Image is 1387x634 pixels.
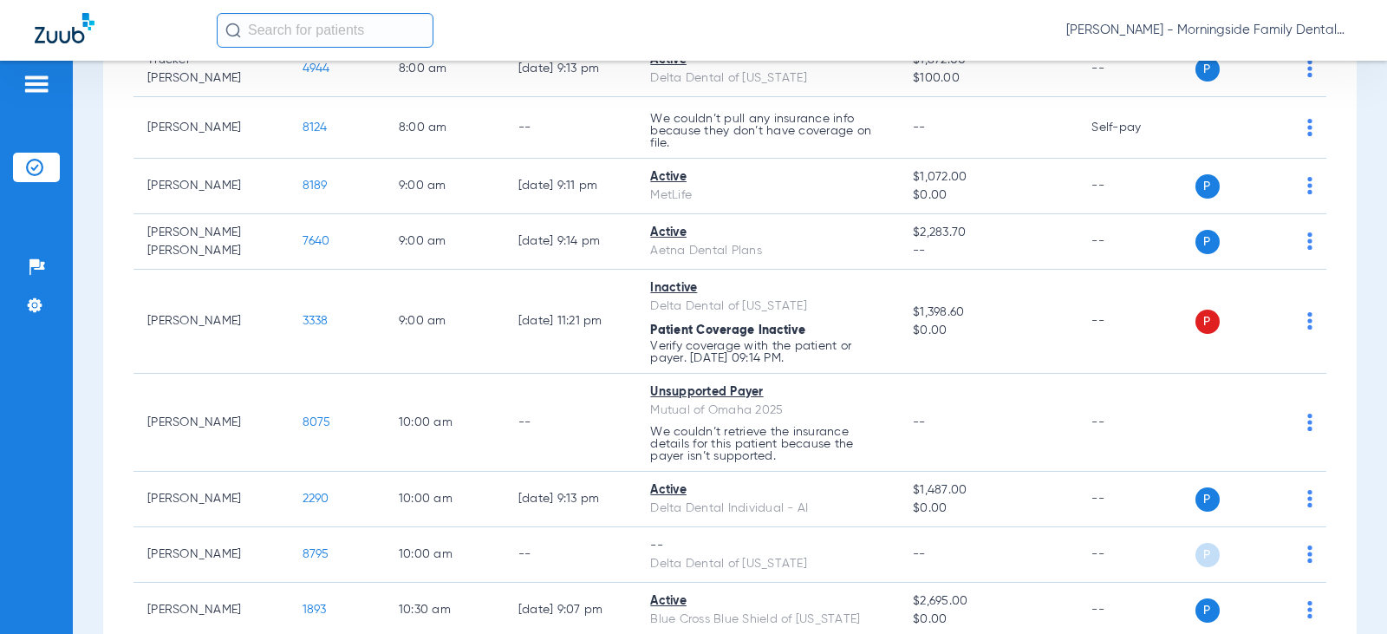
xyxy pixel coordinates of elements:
img: group-dot-blue.svg [1307,177,1312,194]
span: -- [913,416,926,428]
td: [PERSON_NAME] [PERSON_NAME] [133,214,289,270]
div: Active [650,592,885,611]
img: group-dot-blue.svg [1307,312,1312,330]
span: $100.00 [913,69,1064,88]
span: 8189 [303,180,328,192]
td: 10:00 AM [385,527,505,583]
span: 8795 [303,548,329,560]
div: Active [650,168,885,186]
span: 2290 [303,493,329,505]
td: -- [1078,270,1195,374]
td: [PERSON_NAME] [133,472,289,527]
span: P [1195,543,1220,567]
td: -- [1078,214,1195,270]
p: We couldn’t retrieve the insurance details for this patient because the payer isn’t supported. [650,426,885,462]
td: 9:00 AM [385,270,505,374]
td: 9:00 AM [385,159,505,214]
span: P [1195,57,1220,82]
img: group-dot-blue.svg [1307,232,1312,250]
div: Delta Dental of [US_STATE] [650,69,885,88]
td: Self-pay [1078,97,1195,159]
div: Inactive [650,279,885,297]
div: Delta Dental Individual - AI [650,500,885,518]
span: P [1195,174,1220,199]
span: -- [913,548,926,560]
span: $2,695.00 [913,592,1064,611]
td: [DATE] 9:11 PM [505,159,637,214]
td: 8:00 AM [385,97,505,159]
span: $0.00 [913,322,1064,340]
td: [PERSON_NAME] [133,159,289,214]
img: Zuub Logo [35,13,94,43]
span: $0.00 [913,500,1064,518]
div: -- [650,537,885,555]
div: MetLife [650,186,885,205]
div: Unsupported Payer [650,383,885,402]
td: -- [1078,472,1195,527]
td: -- [1078,374,1195,472]
span: P [1195,487,1220,512]
span: 1893 [303,604,327,616]
td: 10:00 AM [385,472,505,527]
td: -- [505,374,637,472]
span: $1,072.00 [913,168,1064,186]
img: Search Icon [225,23,241,38]
span: $1,487.00 [913,481,1064,500]
span: 8075 [303,416,331,428]
td: [PERSON_NAME] [133,270,289,374]
td: [PERSON_NAME] [133,97,289,159]
img: group-dot-blue.svg [1307,119,1312,136]
div: Aetna Dental Plans [650,242,885,260]
span: P [1195,230,1220,254]
input: Search for patients [217,13,433,48]
span: 8124 [303,121,328,134]
img: group-dot-blue.svg [1307,490,1312,507]
img: group-dot-blue.svg [1307,546,1312,563]
span: P [1195,598,1220,623]
div: Delta Dental of [US_STATE] [650,555,885,573]
span: P [1195,310,1220,334]
span: Patient Coverage Inactive [650,324,805,337]
span: 4944 [303,62,330,75]
span: [PERSON_NAME] - Morningside Family Dental [1066,22,1352,39]
p: Verify coverage with the patient or payer. [DATE] 09:14 PM. [650,340,885,364]
td: Trucker [PERSON_NAME] [133,42,289,97]
span: $0.00 [913,186,1064,205]
td: -- [505,527,637,583]
td: 8:00 AM [385,42,505,97]
td: 10:00 AM [385,374,505,472]
span: $0.00 [913,611,1064,629]
p: We couldn’t pull any insurance info because they don’t have coverage on file. [650,113,885,149]
td: [PERSON_NAME] [133,374,289,472]
span: $2,283.70 [913,224,1064,242]
td: -- [1078,159,1195,214]
td: [PERSON_NAME] [133,527,289,583]
td: 9:00 AM [385,214,505,270]
div: Active [650,224,885,242]
img: group-dot-blue.svg [1307,60,1312,77]
div: Mutual of Omaha 2025 [650,402,885,420]
td: -- [505,97,637,159]
span: $1,398.60 [913,304,1064,322]
span: -- [913,242,1064,260]
span: -- [913,121,926,134]
td: [DATE] 9:13 PM [505,472,637,527]
span: 7640 [303,235,330,247]
td: [DATE] 9:14 PM [505,214,637,270]
img: group-dot-blue.svg [1307,601,1312,618]
div: Blue Cross Blue Shield of [US_STATE] [650,611,885,629]
td: -- [1078,42,1195,97]
td: -- [1078,527,1195,583]
span: 3338 [303,315,329,327]
div: Delta Dental of [US_STATE] [650,297,885,316]
td: [DATE] 9:13 PM [505,42,637,97]
div: Active [650,481,885,500]
img: group-dot-blue.svg [1307,414,1312,431]
img: hamburger-icon [23,74,50,95]
td: [DATE] 11:21 PM [505,270,637,374]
